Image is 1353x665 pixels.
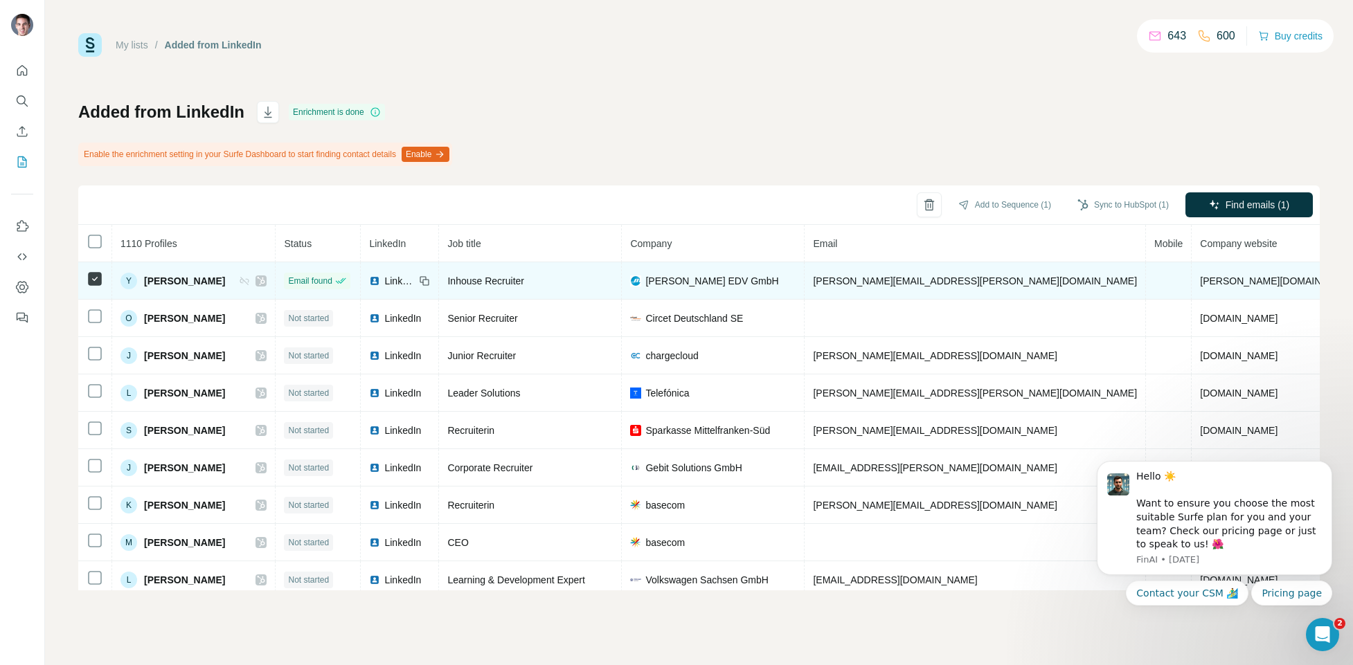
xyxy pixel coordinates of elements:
div: Enrichment is done [289,104,385,120]
span: [PERSON_NAME] EDV GmbH [645,274,778,288]
span: Circet Deutschland SE [645,311,743,325]
span: [DOMAIN_NAME] [1200,388,1278,399]
button: Enable [402,147,449,162]
div: S [120,422,137,439]
span: [PERSON_NAME] [144,573,225,587]
span: LinkedIn [384,274,415,288]
span: [DOMAIN_NAME] [1200,350,1278,361]
span: Email [813,238,837,249]
span: Not started [288,387,329,399]
button: Find emails (1) [1185,192,1313,217]
span: [PERSON_NAME] [144,311,225,325]
span: Email found [288,275,332,287]
span: Corporate Recruiter [447,462,532,473]
span: Not started [288,536,329,549]
span: LinkedIn [384,498,421,512]
div: K [120,497,137,513]
img: Surfe Logo [78,33,102,57]
img: company-logo [630,425,641,436]
span: basecom [645,536,685,549]
span: [PERSON_NAME][EMAIL_ADDRESS][PERSON_NAME][DOMAIN_NAME] [813,275,1137,286]
button: My lists [11,149,33,174]
img: LinkedIn logo [369,313,380,324]
img: company-logo [630,275,641,286]
button: Use Surfe on LinkedIn [11,214,33,239]
span: [PERSON_NAME] [144,423,225,437]
span: LinkedIn [384,386,421,400]
div: L [120,572,137,588]
button: Search [11,89,33,113]
div: Y [120,273,137,289]
div: O [120,310,137,327]
button: Add to Sequence (1) [949,194,1061,215]
iframe: Intercom notifications message [1076,444,1353,658]
button: Quick start [11,58,33,83]
span: [PERSON_NAME][EMAIL_ADDRESS][PERSON_NAME][DOMAIN_NAME] [813,388,1137,399]
span: [PERSON_NAME] [144,274,225,288]
iframe: Intercom live chat [1306,618,1339,651]
button: Buy credits [1258,26,1323,46]
span: Company [630,238,672,249]
span: 1110 Profiles [120,238,177,249]
img: company-logo [630,350,641,361]
img: Avatar [11,14,33,36]
h1: Added from LinkedIn [78,101,244,123]
span: Telefónica [645,386,689,400]
span: LinkedIn [384,423,421,437]
div: J [120,347,137,364]
span: [PERSON_NAME][EMAIL_ADDRESS][DOMAIN_NAME] [813,425,1057,436]
img: company-logo [630,574,641,585]
span: Junior Recruiter [447,350,516,361]
div: L [120,385,137,401]
span: 2 [1334,618,1345,629]
img: LinkedIn logo [369,500,380,511]
span: basecom [645,498,685,512]
li: / [155,38,158,52]
span: LinkedIn [384,536,421,549]
button: Feedback [11,305,33,330]
p: 600 [1217,28,1235,44]
img: LinkedIn logo [369,574,380,585]
a: My lists [116,39,148,51]
img: company-logo [630,313,641,324]
span: CEO [447,537,468,548]
img: company-logo [630,388,641,399]
span: Gebit Solutions GmbH [645,461,742,475]
span: LinkedIn [384,311,421,325]
span: [EMAIL_ADDRESS][DOMAIN_NAME] [813,574,977,585]
span: LinkedIn [384,461,421,475]
span: Not started [288,424,329,437]
img: company-logo [630,462,641,473]
span: [PERSON_NAME] [144,536,225,549]
span: Not started [288,499,329,511]
span: [PERSON_NAME] [144,498,225,512]
span: Inhouse Recruiter [447,275,524,286]
span: Mobile [1154,238,1183,249]
span: Not started [288,312,329,325]
span: Not started [288,349,329,362]
span: Status [284,238,312,249]
span: Senior Recruiter [447,313,517,324]
img: company-logo [630,500,641,511]
span: chargecloud [645,349,698,363]
span: Recruiterin [447,500,494,511]
div: M [120,534,137,551]
p: 643 [1167,28,1186,44]
div: Added from LinkedIn [165,38,262,52]
span: [PERSON_NAME] [144,461,225,475]
span: [DOMAIN_NAME] [1200,313,1278,324]
span: [PERSON_NAME] [144,349,225,363]
span: Company website [1200,238,1277,249]
img: LinkedIn logo [369,537,380,548]
img: company-logo [630,537,641,548]
button: Sync to HubSpot (1) [1068,194,1179,215]
span: [DOMAIN_NAME] [1200,425,1278,436]
img: LinkedIn logo [369,462,380,473]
